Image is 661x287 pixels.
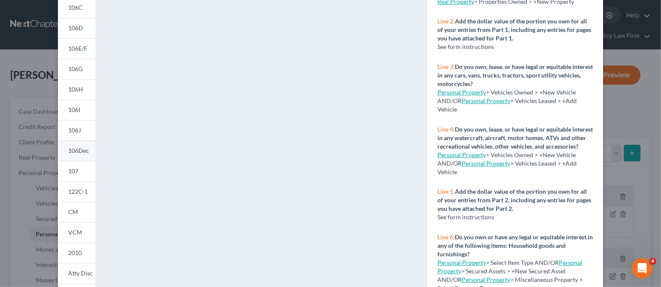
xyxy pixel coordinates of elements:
[58,18,95,38] a: 106D
[58,222,95,243] a: VCM
[437,160,577,175] span: > Vehicles Leased > +Add Vehicle
[632,258,652,278] iframe: Intercom live chat
[68,270,93,277] span: Atty Disc
[437,188,455,195] span: Line 5:
[437,89,486,96] a: Personal Property
[437,63,455,70] span: Line 3:
[437,233,593,258] strong: Do you own or have any legal or equitable interest in any of the following items: Household goods...
[68,65,83,72] span: 106G
[437,17,591,42] strong: Add the dollar value of the portion you own for all of your entries from Part 1, including any en...
[437,126,455,133] span: Line 4:
[58,100,95,120] a: 106I
[58,79,95,100] a: 106H
[58,161,95,181] a: 107
[68,86,83,93] span: 106H
[58,120,95,141] a: 106J
[68,4,83,11] span: 106C
[437,213,494,221] span: See form instructions
[437,259,486,266] a: Personal Property
[437,259,582,275] a: Personal Property
[437,89,576,104] span: > Vehicles Owned > +New Vehicle AND/OR
[68,249,82,256] span: 2010
[437,126,593,150] strong: Do you own, lease, or have legal or equitable interest in any watercraft, aircraft, motor homes, ...
[437,259,582,283] span: > Secured Assets > +New Secured Asset AND/OR
[68,126,81,134] span: 106J
[437,259,559,266] span: > Select Item Type AND/OR
[437,43,494,50] span: See form instructions
[58,38,95,59] a: 106E/F
[58,141,95,161] a: 106Dec
[68,229,82,236] span: VCM
[68,45,87,52] span: 106E/F
[437,151,576,167] span: > Vehicles Owned > +New Vehicle AND/OR
[68,188,88,195] span: 122C-1
[650,258,656,265] span: 4
[68,208,78,215] span: CM
[462,160,510,167] a: Personal Property
[68,106,80,113] span: 106I
[462,97,510,104] a: Personal Property
[58,59,95,79] a: 106G
[68,24,83,32] span: 106D
[58,263,95,284] a: Atty Disc
[437,188,591,212] strong: Add the dollar value of the portion you own for all of your entries from Part 2, including any en...
[437,151,486,158] a: Personal Property
[68,167,78,175] span: 107
[58,243,95,263] a: 2010
[68,147,89,154] span: 106Dec
[437,63,593,87] strong: Do you own, lease, or have legal or equitable interest in any cars, vans, trucks, tractors, sport...
[437,97,577,113] span: > Vehicles Leased > +Add Vehicle
[437,17,455,25] span: Line 2:
[58,181,95,202] a: 122C-1
[58,202,95,222] a: CM
[462,276,510,283] a: Personal Property
[437,233,455,241] span: Line 6:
